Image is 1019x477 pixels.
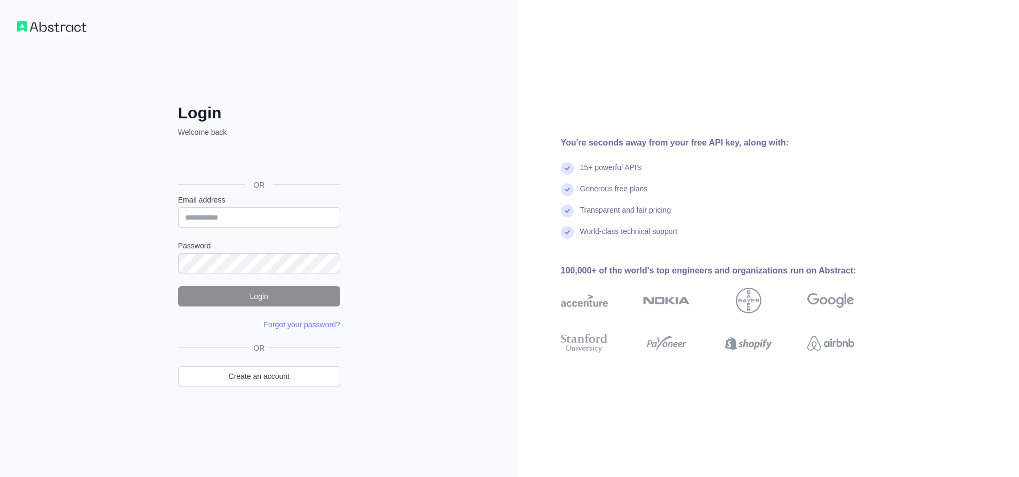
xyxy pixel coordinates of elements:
[561,332,608,355] img: stanford university
[561,226,574,239] img: check mark
[264,320,340,329] a: Forgot your password?
[736,288,761,313] img: bayer
[580,162,642,183] div: 15+ powerful API's
[561,264,888,277] div: 100,000+ of the world's top engineers and organizations run on Abstract:
[178,240,340,251] label: Password
[643,332,690,355] img: payoneer
[561,162,574,175] img: check mark
[725,332,772,355] img: shopify
[561,136,888,149] div: You're seconds away from your free API key, along with:
[561,205,574,217] img: check mark
[178,286,340,306] button: Login
[245,180,273,190] span: OR
[178,366,340,386] a: Create an account
[17,21,86,32] img: Workflow
[580,205,671,226] div: Transparent and fair pricing
[643,288,690,313] img: nokia
[561,288,608,313] img: accenture
[807,288,854,313] img: google
[173,149,343,173] iframe: Sign in with Google Button
[178,127,340,138] p: Welcome back
[561,183,574,196] img: check mark
[807,332,854,355] img: airbnb
[249,343,269,353] span: OR
[178,195,340,205] label: Email address
[580,226,678,247] div: World-class technical support
[178,103,340,123] h2: Login
[580,183,648,205] div: Generous free plans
